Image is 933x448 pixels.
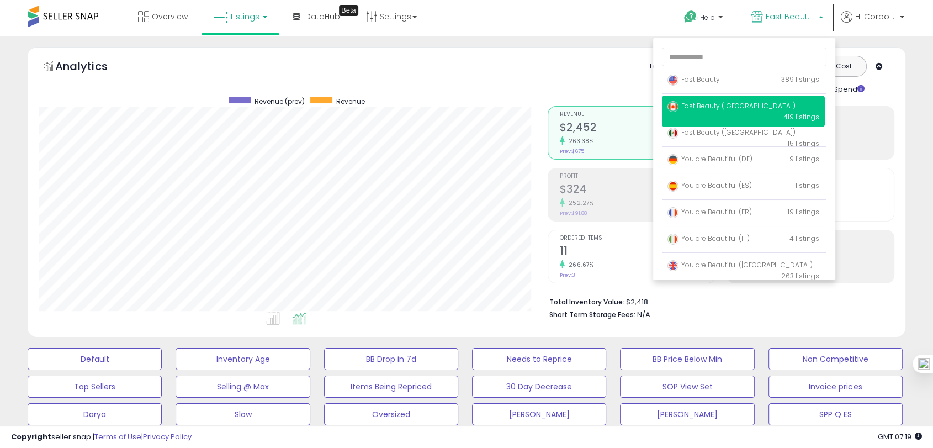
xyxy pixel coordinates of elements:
[560,235,715,241] span: Ordered Items
[560,112,715,118] span: Revenue
[781,75,819,84] span: 389 listings
[667,101,678,112] img: canada.png
[667,75,720,84] span: Fast Beauty
[768,376,903,398] button: Invoice prices
[788,207,819,217] span: 19 listings
[472,403,606,425] button: [PERSON_NAME]
[667,234,750,243] span: You are Beautiful (IT)
[305,11,340,22] span: DataHub
[565,199,594,207] small: 252.27%
[918,358,930,370] img: one_i.png
[549,297,624,307] b: Total Inventory Value:
[94,431,141,442] a: Terms of Use
[620,376,754,398] button: SOP View Set
[560,210,587,217] small: Prev: $91.88
[667,181,678,192] img: spain.png
[667,234,678,245] img: italy.png
[667,154,752,164] span: You are Beautiful (DE)
[768,403,903,425] button: SPP Q ES
[11,431,51,442] strong: Copyright
[667,75,678,86] img: usa.png
[768,348,903,370] button: Non Competitive
[788,139,819,148] span: 15 listings
[667,101,796,110] span: Fast Beauty ([GEOGRAPHIC_DATA])
[324,376,458,398] button: Items Being Repriced
[620,403,754,425] button: [PERSON_NAME]
[143,431,192,442] a: Privacy Policy
[472,376,606,398] button: 30 Day Decrease
[683,10,697,24] i: Get Help
[549,294,886,308] li: $2,418
[649,61,692,72] div: Totals For
[565,261,594,269] small: 266.67%
[560,148,584,155] small: Prev: $675
[28,403,162,425] button: Darya
[255,97,305,106] span: Revenue (prev)
[675,2,734,36] a: Help
[28,376,162,398] button: Top Sellers
[231,11,259,22] span: Listings
[339,5,358,16] div: Tooltip anchor
[667,128,796,137] span: Fast Beauty ([GEOGRAPHIC_DATA])
[667,181,752,190] span: You are Beautiful (ES)
[560,121,715,136] h2: $2,452
[560,173,715,180] span: Profit
[855,11,897,22] span: Hi Corporate
[560,245,715,260] h2: 11
[789,234,819,243] span: 4 listings
[472,348,606,370] button: Needs to Reprice
[637,309,650,320] span: N/A
[667,260,813,270] span: You are Beautiful ([GEOGRAPHIC_DATA])
[324,348,458,370] button: BB Drop in 7d
[560,272,575,278] small: Prev: 3
[620,348,754,370] button: BB Price Below Min
[324,403,458,425] button: Oversized
[152,11,188,22] span: Overview
[11,432,192,442] div: seller snap | |
[792,181,819,190] span: 1 listings
[781,271,819,281] span: 263 listings
[176,348,310,370] button: Inventory Age
[667,207,678,218] img: france.png
[560,183,715,198] h2: $324
[667,260,678,271] img: uk.png
[667,207,752,217] span: You are Beautiful (FR)
[55,59,129,77] h5: Analytics
[549,310,635,319] b: Short Term Storage Fees:
[783,112,819,122] span: 419 listings
[766,11,815,22] span: Fast Beauty ([GEOGRAPHIC_DATA])
[176,403,310,425] button: Slow
[176,376,310,398] button: Selling @ Max
[878,431,922,442] span: 2025-09-11 07:19 GMT
[667,128,678,139] img: mexico.png
[336,97,365,106] span: Revenue
[28,348,162,370] button: Default
[700,13,715,22] span: Help
[841,11,904,36] a: Hi Corporate
[667,154,678,165] img: germany.png
[789,154,819,164] span: 9 listings
[565,137,594,145] small: 263.38%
